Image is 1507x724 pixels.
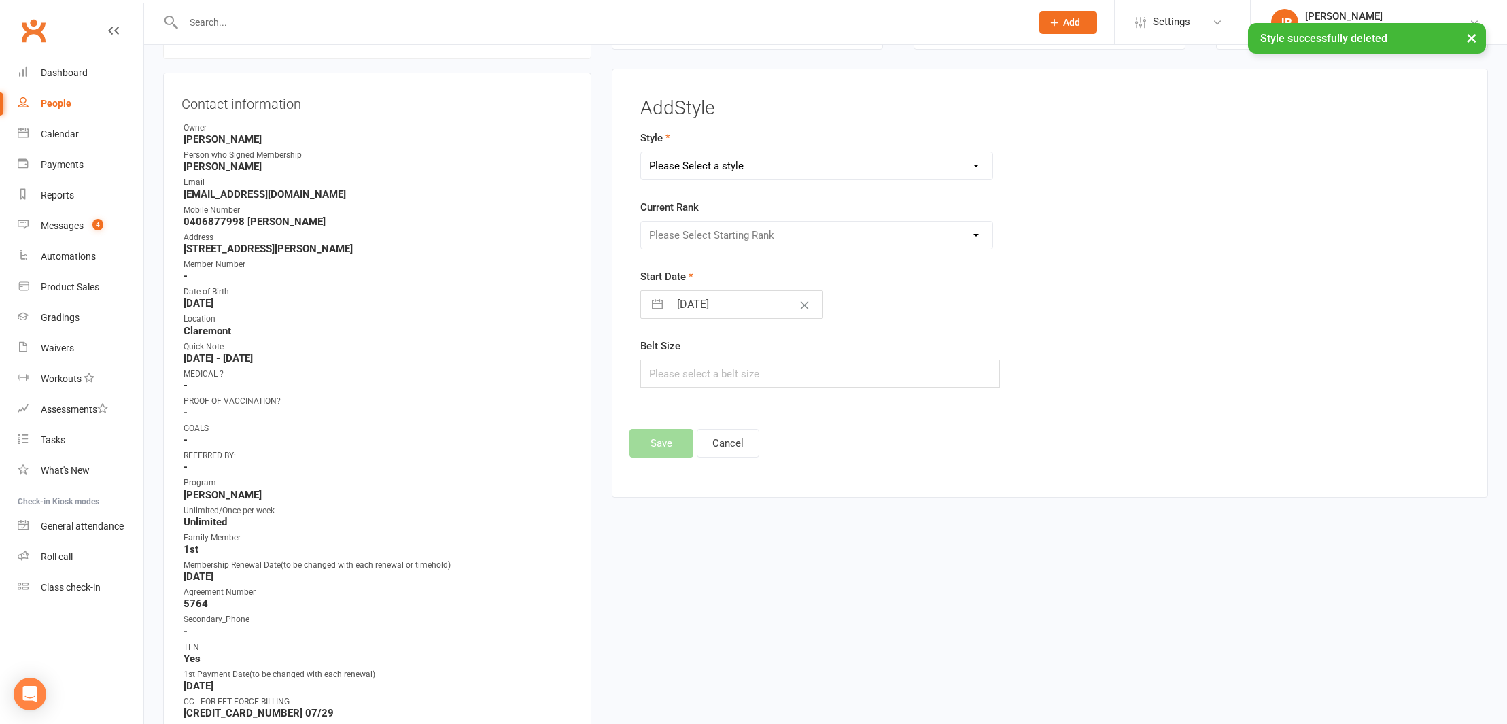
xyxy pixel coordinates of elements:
div: Agreement Number [184,586,573,599]
label: Start Date [640,269,693,285]
div: Roll call [41,551,73,562]
div: REFERRED BY: [184,449,573,462]
button: × [1459,23,1484,52]
input: Select Start Date [670,291,822,318]
div: Membership Renewal Date(to be changed with each renewal or timehold) [184,559,573,572]
div: Quick Note [184,341,573,354]
strong: - [184,461,573,473]
div: Tasks [41,434,65,445]
a: Clubworx [16,14,50,48]
strong: [PERSON_NAME] [184,133,573,145]
div: 1st Payment Date(to be changed with each renewal) [184,668,573,681]
div: Reports [41,190,74,201]
div: Class check-in [41,582,101,593]
div: Assessments [41,404,108,415]
a: What's New [18,455,143,486]
strong: Yes [184,653,573,665]
input: Search... [179,13,1022,32]
strong: - [184,407,573,419]
strong: [STREET_ADDRESS][PERSON_NAME] [184,243,573,255]
button: Add [1039,11,1097,34]
strong: [PERSON_NAME] [184,160,573,173]
div: Workouts [41,373,82,384]
div: Product Sales [41,281,99,292]
div: Address [184,231,573,244]
div: What's New [41,465,90,476]
strong: [DATE] [184,297,573,309]
span: Settings [1153,7,1190,37]
a: People [18,88,143,119]
h3: Add Style [640,98,1459,119]
div: Waivers [41,343,74,354]
strong: [DATE] [184,680,573,692]
div: MEDICAL ? [184,368,573,381]
strong: [DATE] - [DATE] [184,352,573,364]
strong: [DATE] [184,570,573,583]
a: Gradings [18,303,143,333]
div: Family Member [184,532,573,545]
strong: 0406877998 [PERSON_NAME] [184,216,573,228]
a: Product Sales [18,272,143,303]
label: Style [640,130,670,146]
strong: Unlimited [184,516,573,528]
div: Gradings [41,312,80,323]
div: Location [184,313,573,326]
div: Dashboard [41,67,88,78]
div: Unlimited/Once per week [184,504,573,517]
div: Automations [41,251,96,262]
label: Belt Size [640,338,680,354]
div: ATI Martial Arts - [GEOGRAPHIC_DATA] [1305,22,1469,35]
input: Please select a belt size [640,360,1000,388]
strong: 1st [184,543,573,555]
div: Date of Birth [184,286,573,298]
strong: Claremont [184,325,573,337]
a: General attendance kiosk mode [18,511,143,542]
div: General attendance [41,521,124,532]
div: Person who Signed Membership [184,149,573,162]
a: Dashboard [18,58,143,88]
a: Waivers [18,333,143,364]
a: Assessments [18,394,143,425]
div: TFN [184,641,573,654]
a: Class kiosk mode [18,572,143,603]
div: PROOF OF VACCINATION? [184,395,573,408]
a: Payments [18,150,143,180]
a: Roll call [18,542,143,572]
button: Clear Date [793,292,816,317]
div: Mobile Number [184,204,573,217]
div: Program [184,477,573,489]
strong: 5764 [184,598,573,610]
strong: - [184,270,573,282]
div: Payments [41,159,84,170]
strong: - [184,434,573,446]
div: Member Number [184,258,573,271]
h3: Contact information [181,91,573,111]
div: CC - FOR EFT FORCE BILLING [184,695,573,708]
a: Messages 4 [18,211,143,241]
a: Reports [18,180,143,211]
a: Automations [18,241,143,272]
strong: [PERSON_NAME] [184,489,573,501]
strong: [EMAIL_ADDRESS][DOMAIN_NAME] [184,188,573,201]
div: JB [1271,9,1298,36]
div: Email [184,176,573,189]
div: Calendar [41,128,79,139]
a: Workouts [18,364,143,394]
div: Owner [184,122,573,135]
div: Style successfully deleted [1248,23,1486,54]
strong: [CREDIT_CARD_NUMBER] 07/29 [184,707,573,719]
div: [PERSON_NAME] [1305,10,1469,22]
div: Messages [41,220,84,231]
a: Calendar [18,119,143,150]
span: Add [1063,17,1080,28]
div: People [41,98,71,109]
a: Tasks [18,425,143,455]
div: Secondary_Phone [184,613,573,626]
strong: - [184,379,573,392]
button: Cancel [697,429,759,458]
label: Current Rank [640,199,699,216]
strong: - [184,625,573,638]
span: 4 [92,219,103,230]
div: GOALS [184,422,573,435]
div: Open Intercom Messenger [14,678,46,710]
